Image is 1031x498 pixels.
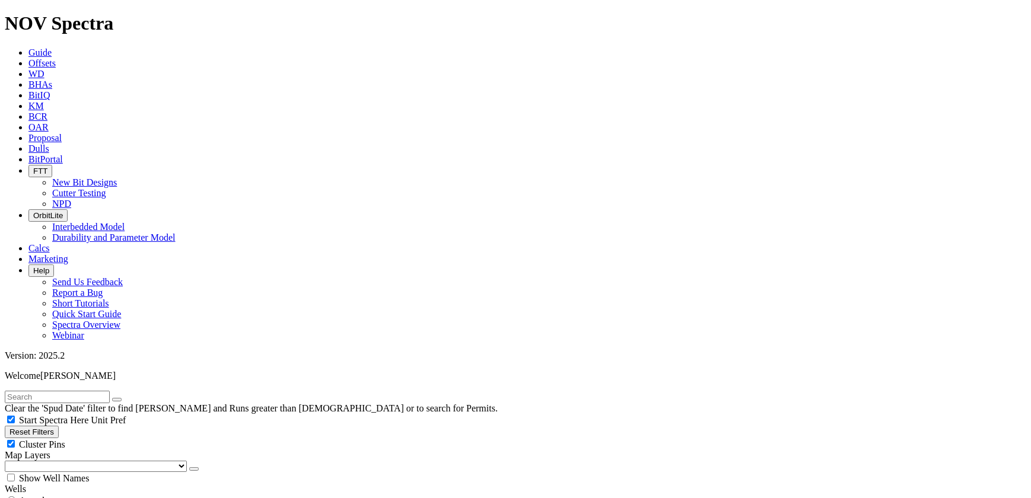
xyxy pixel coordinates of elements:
[52,177,117,187] a: New Bit Designs
[33,211,63,220] span: OrbitLite
[5,391,110,403] input: Search
[28,69,44,79] a: WD
[52,188,106,198] a: Cutter Testing
[28,101,44,111] a: KM
[28,47,52,58] a: Guide
[52,298,109,308] a: Short Tutorials
[52,288,103,298] a: Report a Bug
[28,243,50,253] a: Calcs
[28,122,49,132] a: OAR
[5,350,1026,361] div: Version: 2025.2
[52,232,176,242] a: Durability and Parameter Model
[40,371,116,381] span: [PERSON_NAME]
[33,167,47,175] span: FTT
[52,320,120,330] a: Spectra Overview
[5,403,498,413] span: Clear the 'Spud Date' filter to find [PERSON_NAME] and Runs greater than [DEMOGRAPHIC_DATA] or to...
[19,473,89,483] span: Show Well Names
[28,209,68,222] button: OrbitLite
[19,439,65,449] span: Cluster Pins
[5,12,1026,34] h1: NOV Spectra
[52,222,125,232] a: Interbedded Model
[52,309,121,319] a: Quick Start Guide
[52,199,71,209] a: NPD
[33,266,49,275] span: Help
[28,143,49,154] a: Dulls
[28,165,52,177] button: FTT
[28,254,68,264] a: Marketing
[28,264,54,277] button: Help
[28,111,47,122] a: BCR
[19,415,88,425] span: Start Spectra Here
[5,426,59,438] button: Reset Filters
[5,450,50,460] span: Map Layers
[28,154,63,164] a: BitPortal
[5,484,1026,494] div: Wells
[28,58,56,68] a: Offsets
[5,371,1026,381] p: Welcome
[28,90,50,100] a: BitIQ
[28,79,52,90] a: BHAs
[52,330,84,340] a: Webinar
[91,415,126,425] span: Unit Pref
[7,416,15,423] input: Start Spectra Here
[52,277,123,287] a: Send Us Feedback
[28,133,62,143] a: Proposal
